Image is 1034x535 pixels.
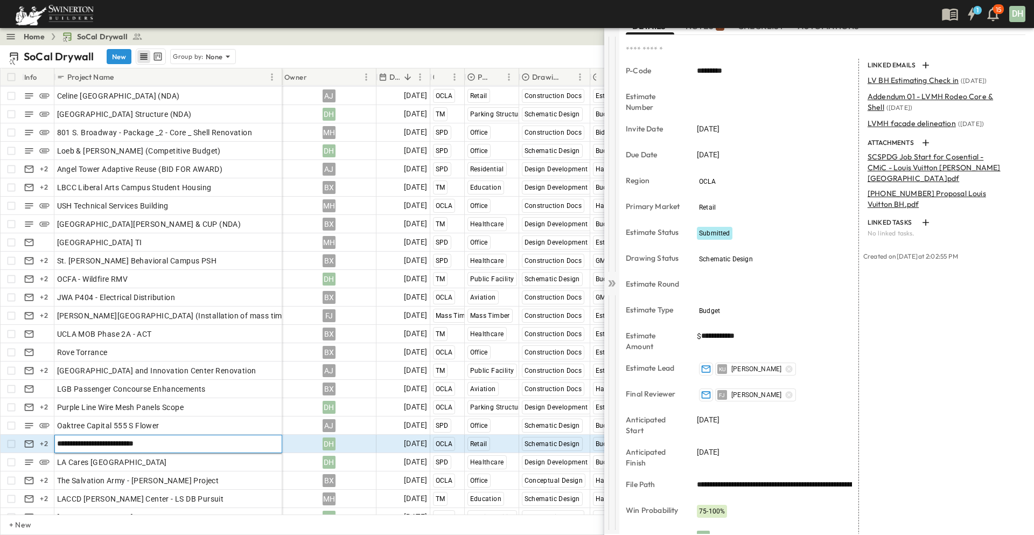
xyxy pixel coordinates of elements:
div: DH [1009,6,1025,22]
span: Office [470,477,488,484]
p: Anticipated Start [626,414,682,436]
span: [PERSON_NAME][GEOGRAPHIC_DATA] (Installation of mass timber) [57,310,297,321]
span: Construction Docs [525,129,582,136]
div: BX [323,254,336,267]
span: Construction Docs [525,202,582,210]
nav: breadcrumbs [24,31,149,42]
span: Schematic Design [525,422,580,429]
p: Final Reviewer [626,388,682,399]
span: Conceptual Design [525,477,583,484]
div: + 2 [38,401,51,414]
span: [DATE] [697,447,719,457]
span: $ [697,332,701,341]
span: TM [436,367,445,374]
div: + 2 [38,291,51,304]
p: Group by: [173,51,204,62]
div: + 2 [38,309,51,322]
span: [PERSON_NAME] [731,391,781,399]
span: [DATE] [404,144,427,157]
p: Project Name [67,72,114,82]
span: NOTES [686,21,724,31]
span: [DATE] [404,401,427,413]
p: Region [626,175,682,186]
button: Sort [402,71,414,83]
span: 801 S. Broadway - Package _2 - Core _ Shell Renovation [57,127,253,138]
span: Healthcare [470,257,504,265]
span: Public Facility [470,513,514,521]
span: CHECKLIST [738,21,787,31]
span: Retail [470,92,487,100]
span: Education [470,495,502,503]
h6: 1 [976,6,979,15]
div: DH [323,144,336,157]
a: Home [24,31,45,42]
span: TM [436,220,445,228]
div: AJ [323,419,336,432]
p: Drawing Status [532,72,560,82]
p: SoCal Drywall [24,49,94,64]
div: MH [323,126,336,139]
p: Estimate Amount [626,330,682,352]
span: Aviation [470,385,496,393]
button: Menu [414,71,427,84]
p: Estimate Number [626,91,682,113]
span: Design Development [525,404,588,411]
span: SPD [436,458,449,466]
span: Healthcare [470,330,504,338]
span: Office [470,422,488,429]
span: ( [DATE] ) [958,120,984,128]
span: [DATE] [404,511,427,523]
div: Owner [284,62,307,92]
p: Estimate Round [626,279,682,289]
div: BX [323,474,336,487]
span: AUTOMATIONS [798,21,862,31]
span: Design Development [525,220,588,228]
span: [DATE] [404,328,427,340]
span: SPD [436,239,449,246]
span: ( [DATE] ) [961,77,987,85]
span: [DATE] [404,273,427,285]
div: + 2 [38,163,51,176]
span: LVMH facade delineation [868,119,956,128]
p: Estimate Lead [626,363,682,373]
span: [GEOGRAPHIC_DATA] [57,512,134,523]
button: Sort [436,71,448,83]
span: Residential [470,165,504,173]
p: None [206,51,223,62]
span: Schematic Design [525,110,580,118]
span: St. [PERSON_NAME] Behavioral Campus PSH [57,255,217,266]
span: [DATE] [404,218,427,230]
span: Oaktree Capital 555 S Flower [57,420,159,431]
div: table view [136,48,166,65]
span: [PERSON_NAME] [731,365,781,373]
span: 75-100% [699,508,725,515]
span: [DATE] [404,474,427,487]
span: OCLA [436,202,453,210]
span: [DATE] [404,291,427,303]
span: Submitted [699,230,730,237]
span: [DATE] [404,492,427,505]
span: [DATE] [404,456,427,468]
span: KU [719,369,725,370]
button: kanban view [151,50,164,63]
span: Budget [699,307,720,315]
span: Construction Docs [525,92,582,100]
button: Menu [360,71,373,84]
span: Construction Docs [525,349,582,356]
span: LACCD [PERSON_NAME] Center - LS DB Pursuit [57,494,224,504]
span: [DATE] [404,108,427,120]
span: LBCC Liberal Arts Campus Student Housing [57,182,212,193]
span: [DATE] [697,123,719,134]
span: The Salvation Army - [PERSON_NAME] Project [57,475,219,486]
p: Anticipated Finish [626,447,682,468]
p: LINKED EMAILS [868,61,917,70]
span: Public Facility [470,367,514,374]
div: + 2 [38,273,51,286]
button: Sort [562,71,574,83]
div: BX [323,181,336,194]
span: Education [470,184,502,191]
span: ( [DATE] ) [886,103,912,112]
span: [DATE] [404,199,427,212]
span: OCLA [436,440,453,448]
span: [GEOGRAPHIC_DATA] Structure (NDA) [57,109,192,120]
